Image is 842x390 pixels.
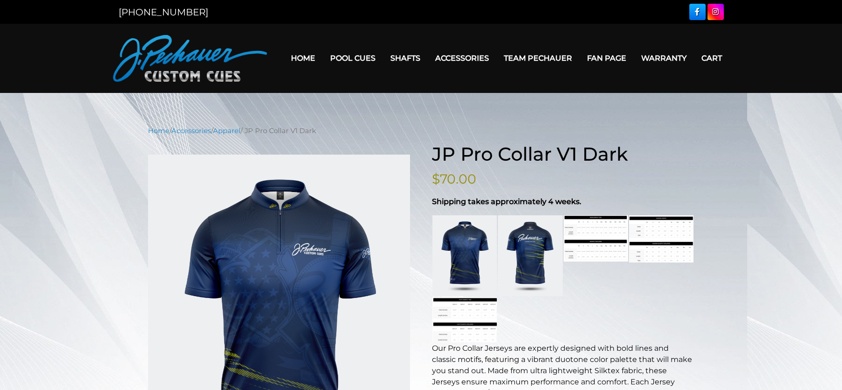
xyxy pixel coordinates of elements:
[283,46,323,70] a: Home
[580,46,634,70] a: Fan Page
[148,126,694,136] nav: Breadcrumb
[432,171,440,187] span: $
[432,143,694,165] h1: JP Pro Collar V1 Dark
[171,127,211,135] a: Accessories
[148,127,170,135] a: Home
[428,46,496,70] a: Accessories
[113,35,267,82] img: Pechauer Custom Cues
[496,46,580,70] a: Team Pechauer
[634,46,694,70] a: Warranty
[213,127,241,135] a: Apparel
[432,171,476,187] bdi: 70.00
[323,46,383,70] a: Pool Cues
[694,46,729,70] a: Cart
[383,46,428,70] a: Shafts
[119,7,208,18] a: [PHONE_NUMBER]
[432,197,581,206] strong: Shipping takes approximately 4 weeks.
